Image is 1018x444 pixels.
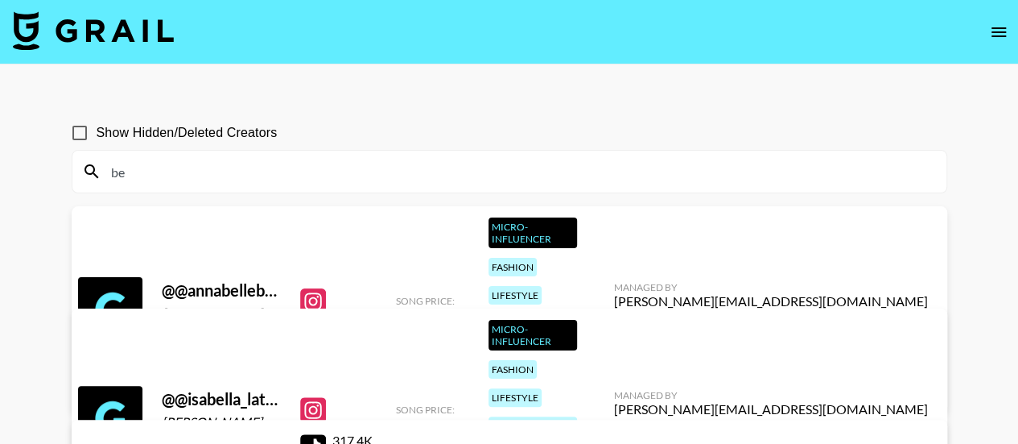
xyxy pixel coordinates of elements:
div: @ @isabella_latuso [162,389,281,409]
div: fashion [488,360,537,379]
input: Search by User Name [101,159,937,185]
div: lifestyle [488,286,542,305]
div: [PERSON_NAME][EMAIL_ADDRESS][DOMAIN_NAME] [614,293,928,309]
span: Song Price: [396,404,455,416]
span: Show Hidden/Deleted Creators [97,123,278,143]
div: fashion [488,258,537,276]
div: Managed By [614,281,928,293]
div: [PERSON_NAME] [162,414,281,430]
button: open drawer [983,16,1015,48]
div: Micro-Influencer [488,218,577,248]
div: Managed By [614,389,928,401]
div: Micro-Influencer [488,320,577,351]
div: [PERSON_NAME] [162,305,281,322]
div: [PERSON_NAME][EMAIL_ADDRESS][DOMAIN_NAME] [614,401,928,417]
span: Song Price: [396,295,455,307]
div: @ @annabellebeck16 [162,280,281,301]
img: Grail Talent [13,11,174,50]
div: lifestyle [488,388,542,407]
